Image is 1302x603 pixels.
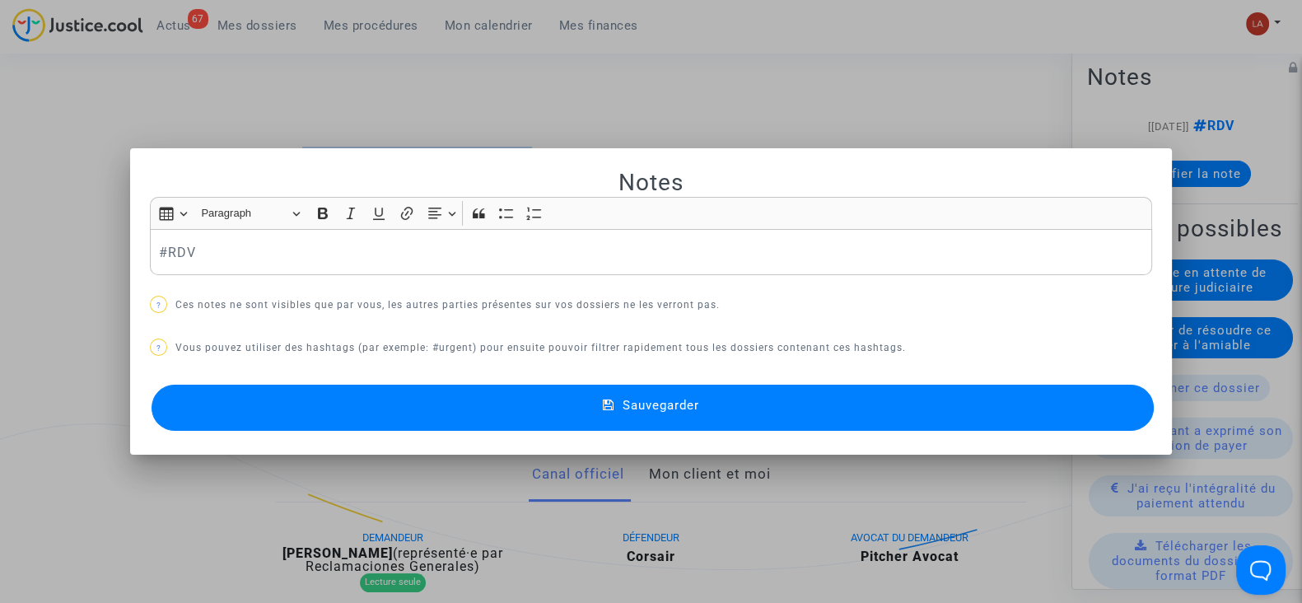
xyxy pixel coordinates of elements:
div: Editor toolbar [150,197,1152,229]
p: Ces notes ne sont visibles que par vous, les autres parties présentes sur vos dossiers ne les ver... [150,295,1152,316]
button: Paragraph [194,201,308,227]
p: Vous pouvez utiliser des hashtags (par exemple: #urgent) pour ensuite pouvoir filtrer rapidement ... [150,338,1152,358]
button: Sauvegarder [152,385,1154,431]
span: ? [156,301,161,310]
p: #RDV [159,242,1144,263]
span: Paragraph [201,203,287,223]
iframe: Help Scout Beacon - Open [1236,545,1286,595]
h2: Notes [150,168,1152,197]
span: ? [156,344,161,353]
span: Sauvegarder [623,398,699,413]
div: Rich Text Editor, main [150,229,1152,275]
